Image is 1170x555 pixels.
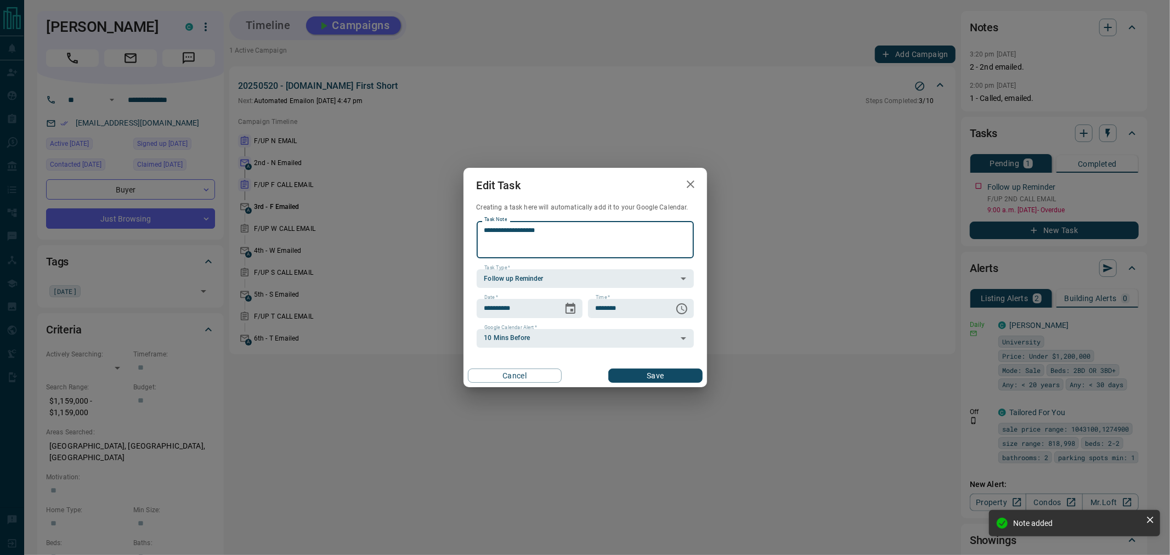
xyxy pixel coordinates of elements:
div: Follow up Reminder [477,269,694,288]
label: Google Calendar Alert [484,324,537,331]
div: Note added [1013,519,1141,528]
button: Cancel [468,369,562,383]
h2: Edit Task [464,168,534,203]
p: Creating a task here will automatically add it to your Google Calendar. [477,203,694,212]
label: Task Type [484,264,510,271]
label: Task Note [484,216,507,223]
button: Choose time, selected time is 9:00 AM [671,298,693,320]
button: Save [608,369,702,383]
label: Date [484,294,498,301]
div: 10 Mins Before [477,329,694,348]
button: Choose date, selected date is Oct 14, 2025 [559,298,581,320]
label: Time [596,294,610,301]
